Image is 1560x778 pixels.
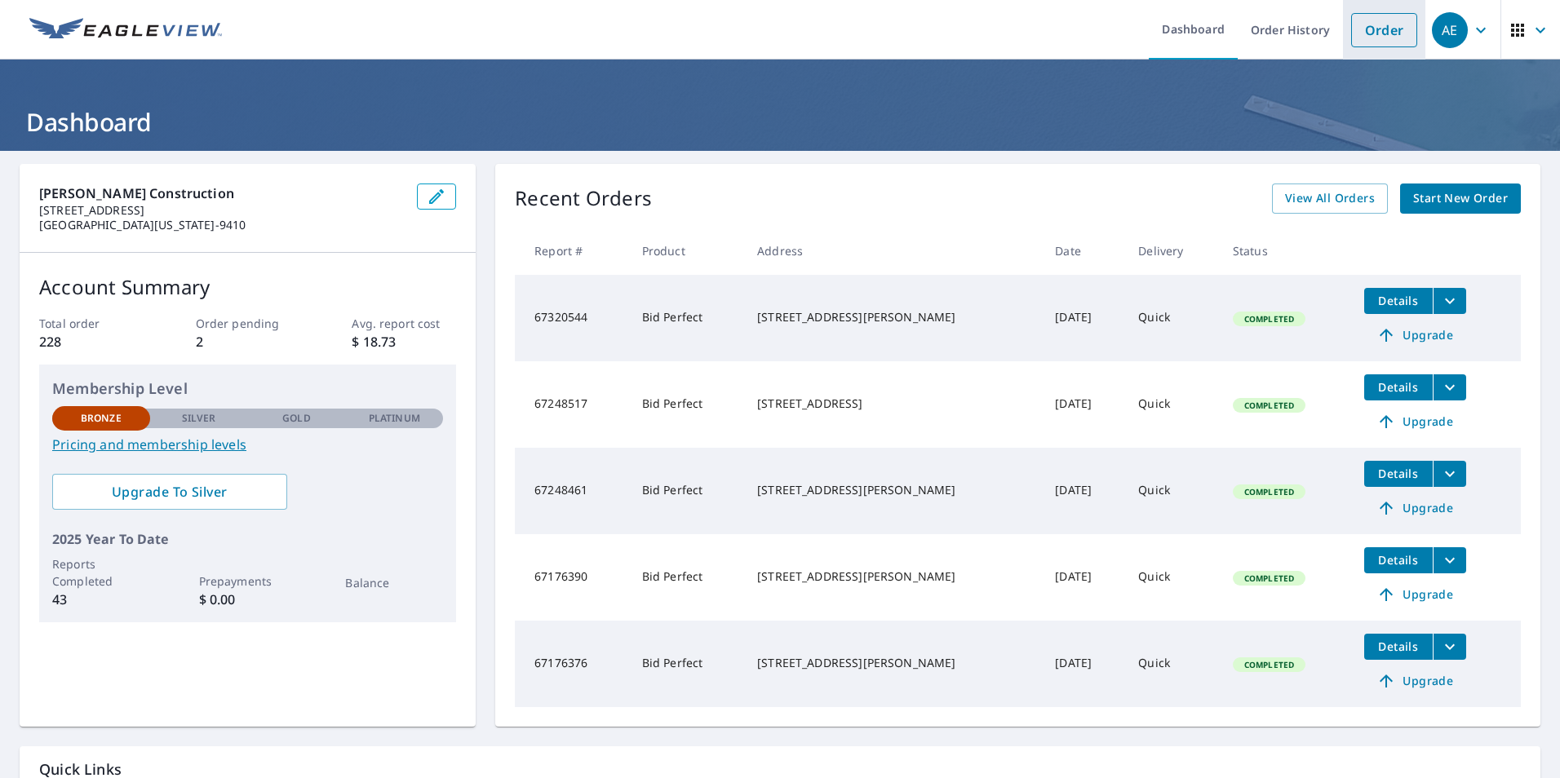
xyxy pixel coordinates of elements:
a: Upgrade [1364,581,1466,608]
p: 2 [196,332,300,351]
span: Details [1374,293,1423,308]
div: [STREET_ADDRESS][PERSON_NAME] [757,309,1029,325]
div: AE [1432,12,1468,48]
span: Completed [1234,572,1304,584]
td: Quick [1125,361,1220,448]
button: filesDropdownBtn-67248517 [1433,374,1466,400]
span: Start New Order [1413,188,1508,209]
span: Completed [1234,486,1304,497]
p: $ 0.00 [199,590,297,609]
td: Quick [1125,534,1220,621]
p: Prepayments [199,572,297,590]
span: View All Orders [1285,188,1375,209]
span: Completed [1234,313,1304,325]
span: Details [1374,379,1423,395]
span: Upgrade [1374,498,1456,518]
span: Completed [1234,400,1304,411]
span: Upgrade [1374,585,1456,604]
p: Total order [39,315,144,332]
p: 2025 Year To Date [52,529,443,549]
th: Product [629,227,744,275]
td: [DATE] [1042,621,1125,707]
p: [STREET_ADDRESS] [39,203,404,218]
p: Recent Orders [515,183,652,214]
h1: Dashboard [20,105,1540,139]
p: Silver [182,411,216,426]
th: Delivery [1125,227,1220,275]
td: 67176376 [515,621,629,707]
td: Bid Perfect [629,621,744,707]
th: Status [1220,227,1351,275]
div: [STREET_ADDRESS][PERSON_NAME] [757,482,1029,498]
button: detailsBtn-67248461 [1364,461,1433,487]
td: 67320544 [515,275,629,361]
a: Pricing and membership levels [52,435,443,454]
td: [DATE] [1042,361,1125,448]
th: Address [744,227,1042,275]
a: Upgrade [1364,322,1466,348]
a: Order [1351,13,1417,47]
a: Start New Order [1400,183,1521,214]
p: [GEOGRAPHIC_DATA][US_STATE]-9410 [39,218,404,232]
span: Upgrade [1374,325,1456,345]
p: 228 [39,332,144,351]
span: Details [1374,466,1423,481]
td: Bid Perfect [629,448,744,534]
p: Reports Completed [52,555,150,590]
p: $ 18.73 [352,332,456,351]
button: filesDropdownBtn-67176390 [1433,547,1466,573]
td: [DATE] [1042,275,1125,361]
p: Avg. report cost [352,315,456,332]
p: Account Summary [39,272,456,302]
td: [DATE] [1042,448,1125,534]
button: detailsBtn-67248517 [1364,374,1433,400]
td: Quick [1125,448,1220,534]
p: Platinum [369,411,420,426]
td: Bid Perfect [629,361,744,448]
td: 67176390 [515,534,629,621]
button: filesDropdownBtn-67176376 [1433,634,1466,660]
p: Order pending [196,315,300,332]
span: Upgrade [1374,671,1456,691]
td: 67248461 [515,448,629,534]
td: Bid Perfect [629,275,744,361]
span: Details [1374,552,1423,568]
p: [PERSON_NAME] Construction [39,183,404,203]
span: Upgrade To Silver [65,483,274,501]
button: detailsBtn-67320544 [1364,288,1433,314]
th: Report # [515,227,629,275]
img: EV Logo [29,18,222,42]
a: Upgrade [1364,495,1466,521]
td: Quick [1125,621,1220,707]
td: [DATE] [1042,534,1125,621]
button: filesDropdownBtn-67320544 [1433,288,1466,314]
td: Quick [1125,275,1220,361]
span: Completed [1234,659,1304,670]
button: filesDropdownBtn-67248461 [1433,461,1466,487]
button: detailsBtn-67176390 [1364,547,1433,573]
p: Balance [345,574,443,591]
button: detailsBtn-67176376 [1364,634,1433,660]
p: 43 [52,590,150,609]
td: 67248517 [515,361,629,448]
a: Upgrade To Silver [52,474,287,510]
div: [STREET_ADDRESS][PERSON_NAME] [757,655,1029,671]
div: [STREET_ADDRESS] [757,396,1029,412]
a: View All Orders [1272,183,1388,214]
a: Upgrade [1364,668,1466,694]
p: Gold [282,411,310,426]
p: Bronze [81,411,122,426]
a: Upgrade [1364,409,1466,435]
span: Upgrade [1374,412,1456,431]
div: [STREET_ADDRESS][PERSON_NAME] [757,568,1029,585]
th: Date [1042,227,1125,275]
p: Membership Level [52,378,443,400]
td: Bid Perfect [629,534,744,621]
span: Details [1374,639,1423,654]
